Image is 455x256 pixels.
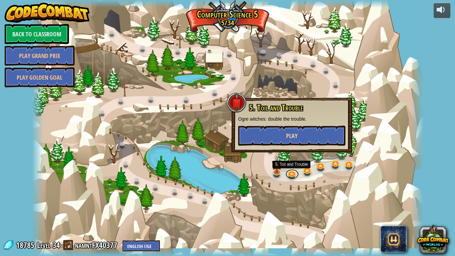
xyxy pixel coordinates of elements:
span: 5. Toil and Trouble [249,102,303,113]
span: Level [37,240,50,251]
button: Play [238,126,345,146]
img: level-banner-started.png [271,156,281,173]
a: Back to Classroom [5,24,69,44]
img: CodeCombat - Learn how to code by playing a game [5,3,90,23]
a: namntFX40377 [75,240,119,250]
span: 34 [53,240,60,250]
a: Play Grand Prix [5,46,75,66]
span: Play [286,132,297,140]
button: Adjust volume [434,3,450,18]
span: 18785 [16,240,36,250]
p: Ogre witches: double the trouble. [238,116,345,122]
a: Play Golden Goal [5,67,75,87]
